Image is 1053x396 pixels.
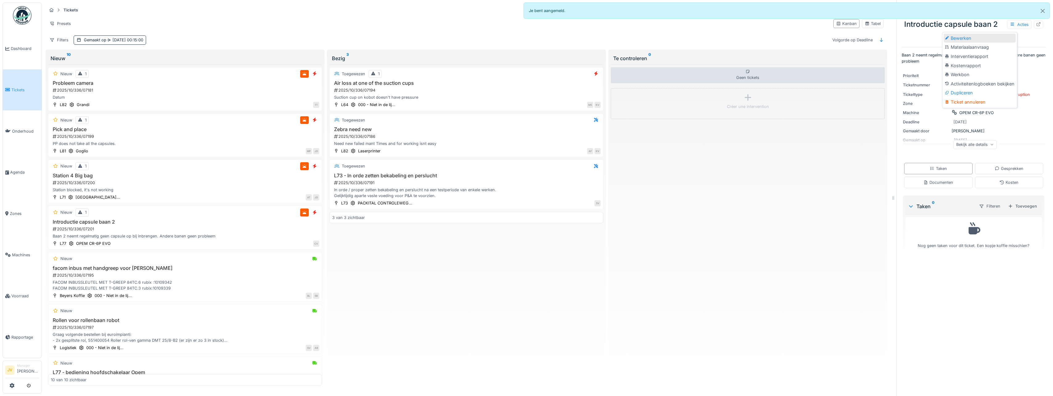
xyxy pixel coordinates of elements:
[67,55,71,62] sup: 10
[903,128,949,134] div: Gemaakt door
[51,80,319,86] h3: Probleem camera
[944,61,1016,70] div: Kostenrapport
[333,180,601,186] div: 2025/10/336/07191
[332,126,601,132] h3: Zebra need new
[611,67,885,83] div: Geen tickets
[1006,202,1039,210] div: Toevoegen
[51,141,319,146] div: PP does not take all the capsules.
[12,252,39,258] span: Machines
[332,173,601,179] h3: L73 - In orde zetten bekabeling en perslucht
[52,87,319,93] div: 2025/10/336/07181
[342,117,365,123] div: Toegewezen
[332,94,601,100] div: Suction cup on kobot doesn't have pressure
[333,134,601,139] div: 2025/10/336/07186
[1036,3,1050,19] button: Close
[313,102,319,108] div: TT
[313,148,319,154] div: JD
[60,345,76,351] div: Logistiek
[85,163,87,169] div: 1
[60,256,72,262] div: Nieuw
[332,141,601,146] div: Need new failed mant Times and for working isnt easy
[358,200,412,206] div: PACKITAL CONTROLEWEG...
[903,101,949,106] div: Zone
[51,187,319,193] div: Station blocked, it's not working
[313,345,319,351] div: AB
[923,179,953,185] div: Documenten
[17,363,39,377] li: [PERSON_NAME]
[60,117,72,123] div: Nieuw
[60,293,85,299] div: Beyers Koffie
[903,119,949,125] div: Deadline
[995,166,1023,171] div: Gesprekken
[86,345,124,351] div: 000 - Niet in de lij...
[60,308,72,314] div: Nieuw
[358,102,395,108] div: 000 - Niet in de lij...
[587,148,593,154] div: AF
[932,203,935,210] sup: 0
[944,43,1016,52] div: Materiaalaanvraag
[341,102,348,108] div: L64
[313,194,319,200] div: JD
[903,82,949,88] div: Ticketnummer
[5,365,14,375] li: JV
[60,163,72,169] div: Nieuw
[76,148,88,154] div: Goglio
[341,148,348,154] div: L82
[51,332,319,343] div: Graag volgende bestellen bij euroimpianti: - 2x gesplitste rol, 551400054 Roller rol-ven gamma DM...
[52,226,319,232] div: 2025/10/336/07201
[60,71,72,77] div: Nieuw
[11,293,39,299] span: Voorraad
[333,87,601,93] div: 2025/10/336/07194
[909,220,1038,249] div: Nog geen taken voor dit ticket. Een kopje koffie misschien?
[76,194,120,200] div: [GEOGRAPHIC_DATA]...
[52,324,319,330] div: 2025/10/336/07197
[313,293,319,299] div: SB
[106,38,143,42] span: [DATE] 00:15:00
[1007,20,1031,29] div: Acties
[594,200,601,206] div: SV
[52,180,319,186] div: 2025/10/336/07200
[306,293,312,299] div: BL
[976,202,1003,211] div: Filteren
[332,187,601,199] div: In orde / proper zetten bekabeling en perslucht na een testperiode van enkele werken. Gelijktijdi...
[60,148,66,154] div: L81
[613,55,882,62] div: Te controleren
[13,6,31,25] img: Badge_color-CXgf-gQk.svg
[61,7,80,13] strong: Tickets
[11,334,39,340] span: Rapportage
[944,52,1016,61] div: Interventierapport
[51,94,319,100] div: Datum
[85,71,87,77] div: 1
[594,148,601,154] div: KV
[60,102,67,108] div: L82
[902,52,1046,64] p: Baan 2 neemt regelmatig geen capsule op bij inbrengen. Andere banen geen probleem
[313,241,319,247] div: CV
[944,97,1016,107] div: Ticket annuleren
[85,117,87,123] div: 1
[332,215,365,221] div: 3 van 3 zichtbaar
[51,369,319,375] h3: L77 - bediening hoofdschakelaar Opem
[341,200,348,206] div: L73
[594,102,601,108] div: KV
[85,209,87,215] div: 1
[17,363,39,368] div: Manager
[11,46,39,52] span: Dashboard
[51,279,319,291] div: FACOM INBUSSLEUTEL MET T-GREEP 84TC.6 rubix :10109342 FACOM INBUSSLEUTEL MET T-GREEP 84TC.3 rubix...
[903,110,949,116] div: Machine
[944,79,1016,89] div: Activiteitenlogboeken bekijken
[903,128,1044,134] div: [PERSON_NAME]
[358,148,381,154] div: Laserprinter
[51,317,319,323] h3: Rollen voor rollenbaan robot
[944,88,1016,97] div: Dupliceren
[51,219,319,225] h3: Introductie capsule baan 2
[648,55,651,62] sup: 0
[51,173,319,179] h3: Station 4 Big bag
[52,134,319,139] div: 2025/10/336/07199
[930,166,947,171] div: Taken
[342,71,365,77] div: Toegewezen
[306,148,312,154] div: MP
[60,209,72,215] div: Nieuw
[12,128,39,134] span: Onderhoud
[865,21,881,27] div: Tabel
[51,233,319,239] div: Baan 2 neemt regelmatig geen capsule op bij inbrengen. Andere banen geen probleem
